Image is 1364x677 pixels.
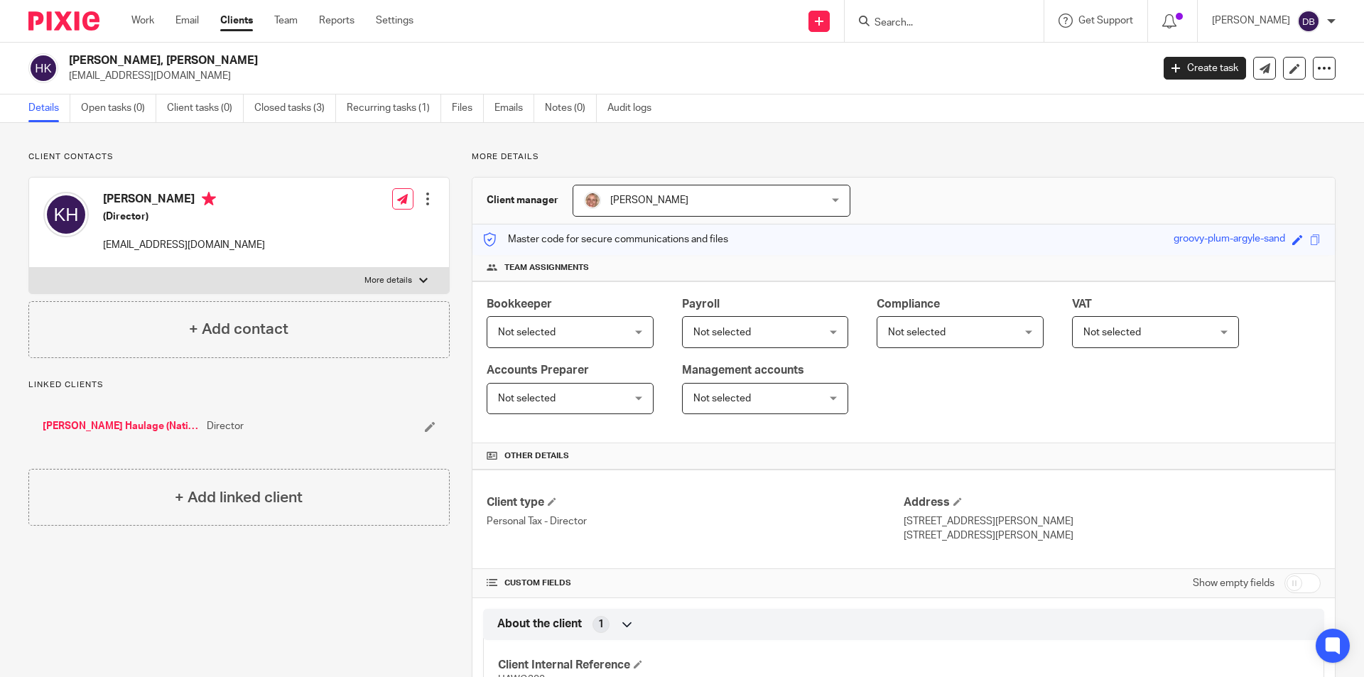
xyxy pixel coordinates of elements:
p: Client contacts [28,151,450,163]
h4: + Add contact [189,318,288,340]
h4: [PERSON_NAME] [103,192,265,210]
a: Details [28,94,70,122]
span: Other details [504,450,569,462]
span: VAT [1072,298,1092,310]
a: [PERSON_NAME] Haulage (National) Limited [43,419,200,433]
h4: Client type [487,495,904,510]
span: Bookkeeper [487,298,552,310]
h4: Address [904,495,1321,510]
a: Clients [220,13,253,28]
span: Management accounts [682,364,804,376]
h4: Client Internal Reference [498,658,904,673]
span: Payroll [682,298,720,310]
span: Team assignments [504,262,589,273]
img: Pixie [28,11,99,31]
a: Reports [319,13,354,28]
h4: + Add linked client [175,487,303,509]
p: [EMAIL_ADDRESS][DOMAIN_NAME] [69,69,1142,83]
span: [PERSON_NAME] [610,195,688,205]
a: Audit logs [607,94,662,122]
span: About the client [497,617,582,632]
a: Notes (0) [545,94,597,122]
a: Email [175,13,199,28]
span: Not selected [693,327,751,337]
p: More details [472,151,1336,163]
span: Compliance [877,298,940,310]
span: Not selected [498,394,556,404]
img: SJ.jpg [584,192,601,209]
p: Personal Tax - Director [487,514,904,529]
p: [STREET_ADDRESS][PERSON_NAME] [904,529,1321,543]
a: Open tasks (0) [81,94,156,122]
img: svg%3E [28,53,58,83]
img: svg%3E [43,192,89,237]
a: Recurring tasks (1) [347,94,441,122]
span: Not selected [888,327,946,337]
a: Settings [376,13,413,28]
p: [STREET_ADDRESS][PERSON_NAME] [904,514,1321,529]
h3: Client manager [487,193,558,207]
p: More details [364,275,412,286]
a: Work [131,13,154,28]
a: Emails [494,94,534,122]
p: Master code for secure communications and files [483,232,728,247]
span: Not selected [1083,327,1141,337]
label: Show empty fields [1193,576,1274,590]
span: Not selected [693,394,751,404]
span: 1 [598,617,604,632]
h4: CUSTOM FIELDS [487,578,904,589]
a: Team [274,13,298,28]
div: groovy-plum-argyle-sand [1174,232,1285,248]
span: Not selected [498,327,556,337]
p: [EMAIL_ADDRESS][DOMAIN_NAME] [103,238,265,252]
a: Client tasks (0) [167,94,244,122]
a: Files [452,94,484,122]
h2: [PERSON_NAME], [PERSON_NAME] [69,53,928,68]
span: Director [207,419,244,433]
p: Linked clients [28,379,450,391]
a: Closed tasks (3) [254,94,336,122]
a: Create task [1164,57,1246,80]
i: Primary [202,192,216,206]
input: Search [873,17,1001,30]
h5: (Director) [103,210,265,224]
img: svg%3E [1297,10,1320,33]
p: [PERSON_NAME] [1212,13,1290,28]
span: Get Support [1078,16,1133,26]
span: Accounts Preparer [487,364,589,376]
